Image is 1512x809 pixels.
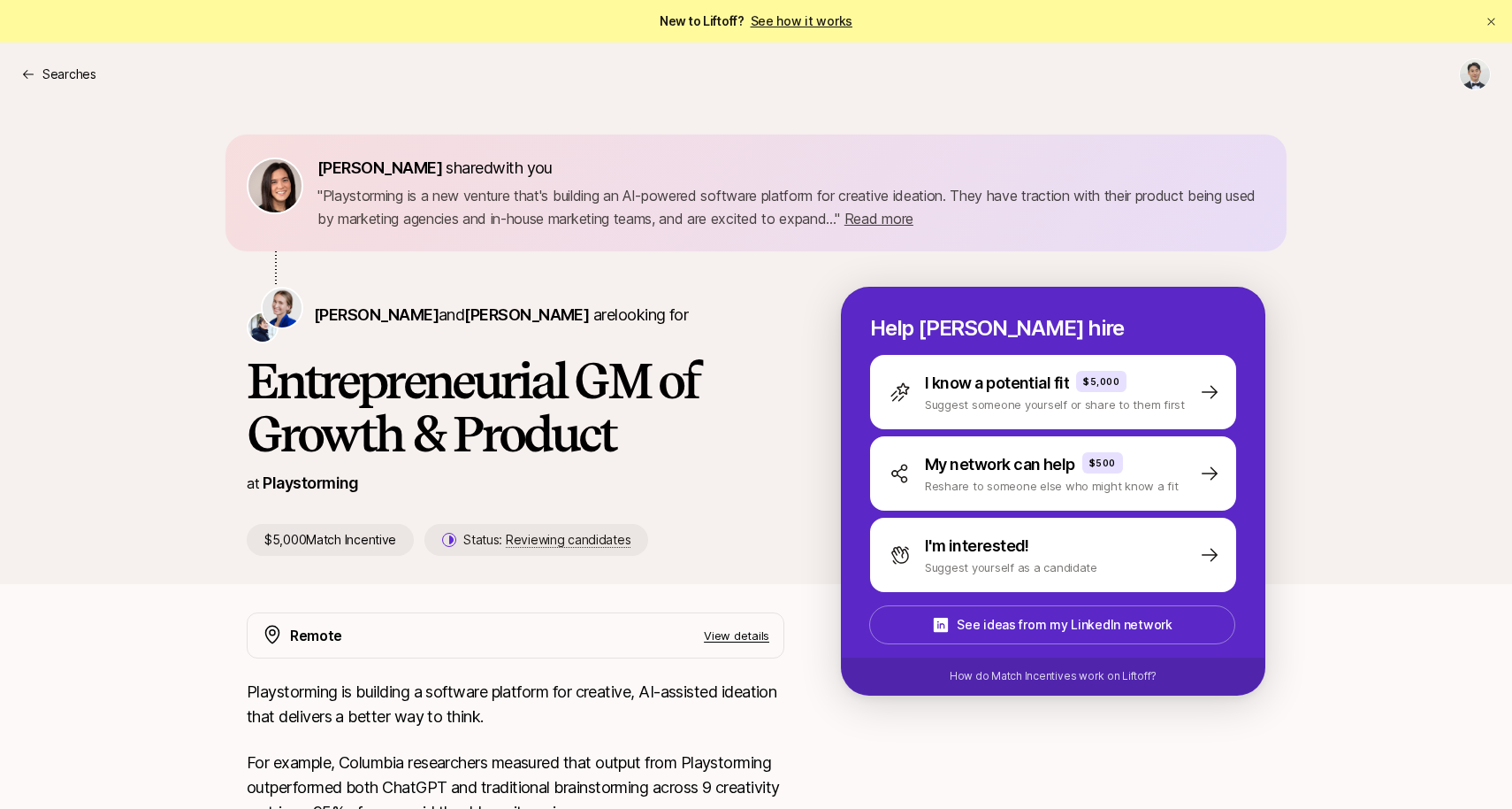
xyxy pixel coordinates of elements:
[248,313,277,342] img: Hayley Darden
[660,11,852,32] span: New to Liftoff?
[925,371,1069,396] p: I know a potential fit
[1083,374,1119,389] p: $5,000
[704,627,769,644] p: View details
[506,532,630,548] span: Reviewing candidates
[314,305,439,324] span: [PERSON_NAME]
[248,159,302,212] img: 71d7b91d_d7cb_43b4_a7ea_a9b2f2cc6e03.jpg
[317,158,442,177] span: [PERSON_NAME]
[1089,456,1116,470] p: $500
[247,680,784,729] p: Playstorming is building a software platform for creative, AI-assisted ideation that delivers a b...
[957,614,1172,636] p: See ideas from my LinkedIn network
[925,477,1179,495] p: Reshare to someone else who might know a fit
[314,303,688,327] p: are looking for
[317,184,1265,230] p: " Playstorming is a new venture that's building an AI-powered software platform for creative idea...
[247,472,259,495] p: at
[263,471,359,496] p: Playstorming
[42,64,96,85] p: Searches
[439,305,589,324] span: and
[317,156,560,181] p: shared
[1460,59,1490,89] img: Alexander Yoon
[869,605,1235,644] button: See ideas from my LinkedIn network
[925,559,1097,576] p: Suggest yourself as a candidate
[493,158,553,177] span: with you
[844,210,913,227] span: Read more
[247,524,414,556] p: $5,000 Match Incentive
[950,668,1157,684] p: How do Match Incentives work on Liftoff?
[751,13,853,28] a: See how it works
[463,529,630,551] p: Status:
[870,316,1236,341] p: Help [PERSON_NAME] hire
[263,289,302,327] img: Daniela Plattner
[247,354,784,460] h1: Entrepreneurial GM of Growth & Product
[925,396,1185,413] p: Suggest someone yourself or share to them first
[925,534,1029,559] p: I'm interested!
[464,305,589,324] span: [PERSON_NAME]
[925,452,1075,477] p: My network can help
[1459,58,1491,90] button: Alexander Yoon
[290,624,342,647] p: Remote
